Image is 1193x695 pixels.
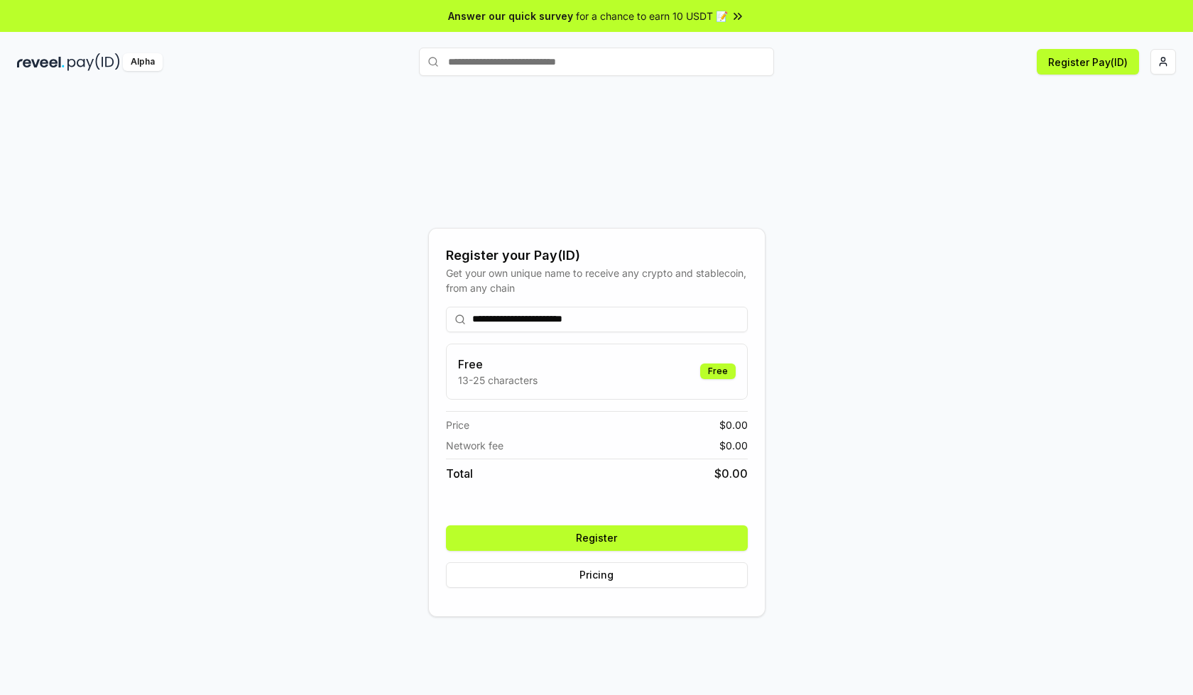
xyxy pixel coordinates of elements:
div: Get your own unique name to receive any crypto and stablecoin, from any chain [446,266,748,295]
span: $ 0.00 [719,417,748,432]
img: reveel_dark [17,53,65,71]
span: $ 0.00 [714,465,748,482]
div: Register your Pay(ID) [446,246,748,266]
h3: Free [458,356,538,373]
button: Pricing [446,562,748,588]
p: 13-25 characters [458,373,538,388]
span: Network fee [446,438,503,453]
div: Alpha [123,53,163,71]
span: Price [446,417,469,432]
span: Answer our quick survey [448,9,573,23]
span: $ 0.00 [719,438,748,453]
img: pay_id [67,53,120,71]
span: Total [446,465,473,482]
span: for a chance to earn 10 USDT 📝 [576,9,728,23]
button: Register Pay(ID) [1037,49,1139,75]
div: Free [700,363,736,379]
button: Register [446,525,748,551]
